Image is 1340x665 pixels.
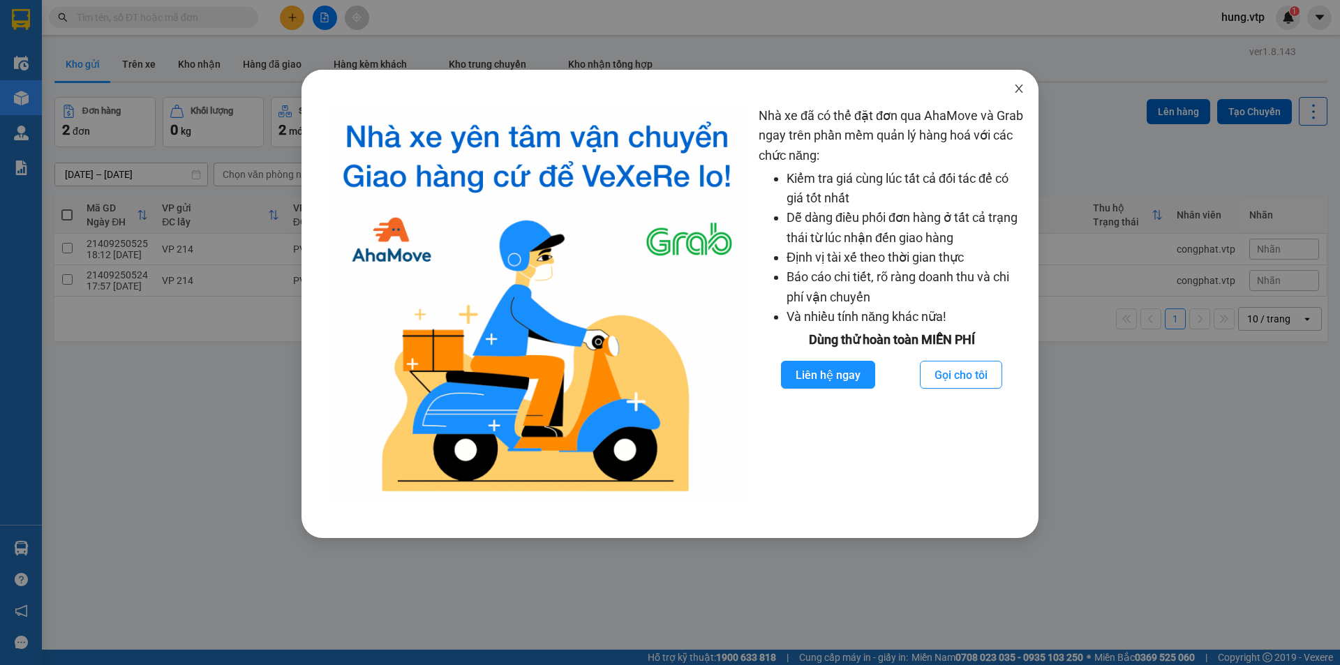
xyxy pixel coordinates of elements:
div: Nhà xe đã có thể đặt đơn qua AhaMove và Grab ngay trên phần mềm quản lý hàng hoá với các chức năng: [759,106,1025,503]
li: Định vị tài xế theo thời gian thực [787,248,1025,267]
li: Kiểm tra giá cùng lúc tất cả đối tác để có giá tốt nhất [787,169,1025,209]
span: close [1013,83,1025,94]
button: Close [999,70,1038,109]
div: Dùng thử hoàn toàn MIỄN PHÍ [759,330,1025,350]
img: logo [327,106,747,503]
button: Gọi cho tôi [920,361,1002,389]
li: Báo cáo chi tiết, rõ ràng doanh thu và chi phí vận chuyển [787,267,1025,307]
span: Liên hệ ngay [796,366,861,384]
li: Dễ dàng điều phối đơn hàng ở tất cả trạng thái từ lúc nhận đến giao hàng [787,208,1025,248]
li: Và nhiều tính năng khác nữa! [787,307,1025,327]
span: Gọi cho tôi [935,366,988,384]
button: Liên hệ ngay [781,361,875,389]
